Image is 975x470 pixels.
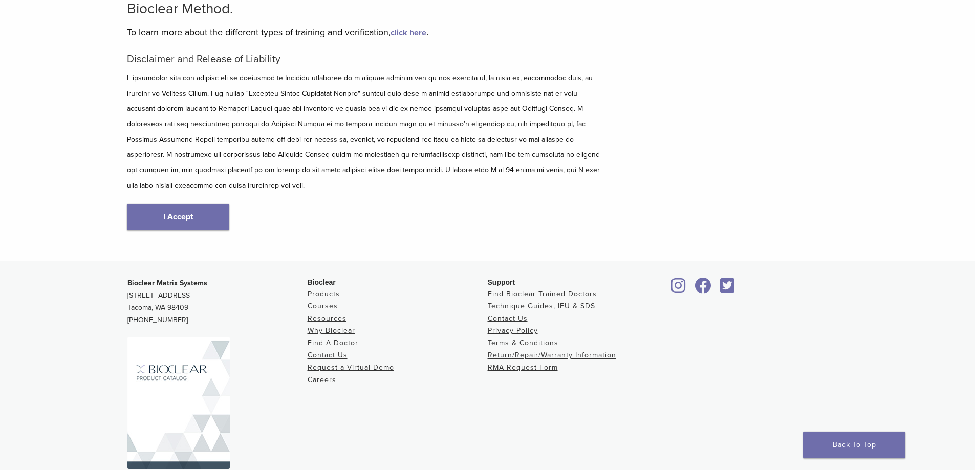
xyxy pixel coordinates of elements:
[488,289,597,298] a: Find Bioclear Trained Doctors
[488,326,538,335] a: Privacy Policy
[127,53,603,65] h5: Disclaimer and Release of Liability
[308,363,394,372] a: Request a Virtual Demo
[391,28,426,38] a: click here
[308,302,338,310] a: Courses
[488,363,558,372] a: RMA Request Form
[717,284,739,294] a: Bioclear
[127,204,229,230] a: I Accept
[308,289,340,298] a: Products
[803,432,905,458] a: Back To Top
[308,326,355,335] a: Why Bioclear
[668,284,689,294] a: Bioclear
[127,277,308,326] p: [STREET_ADDRESS] Tacoma, WA 98409 [PHONE_NUMBER]
[127,279,207,287] strong: Bioclear Matrix Systems
[488,339,558,347] a: Terms & Conditions
[127,337,230,469] img: Bioclear
[488,302,595,310] a: Technique Guides, IFU & SDS
[127,71,603,193] p: L ipsumdolor sita con adipisc eli se doeiusmod te Incididu utlaboree do m aliquae adminim ven qu ...
[488,314,528,323] a: Contact Us
[488,351,616,360] a: Return/Repair/Warranty Information
[308,339,358,347] a: Find A Doctor
[308,351,348,360] a: Contact Us
[488,278,515,286] span: Support
[691,284,715,294] a: Bioclear
[127,25,603,40] p: To learn more about the different types of training and verification, .
[308,375,336,384] a: Careers
[308,278,336,286] span: Bioclear
[308,314,346,323] a: Resources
